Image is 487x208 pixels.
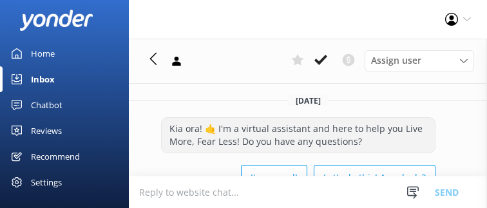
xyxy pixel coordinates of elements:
span: [DATE] [288,95,329,106]
button: I'm scared! [241,165,307,191]
button: Let's do this! Any deals? [314,165,435,191]
div: Assign User [365,50,474,71]
div: Settings [31,169,62,195]
div: Home [31,41,55,66]
img: yonder-white-logo.png [19,10,93,31]
div: Kia ora! 🤙 I'm a virtual assistant and here to help you Live More, Fear Less! Do you have any que... [162,118,435,152]
div: Recommend [31,144,80,169]
div: Chatbot [31,92,62,118]
div: Reviews [31,118,62,144]
span: Assign user [371,53,421,68]
div: Inbox [31,66,55,92]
